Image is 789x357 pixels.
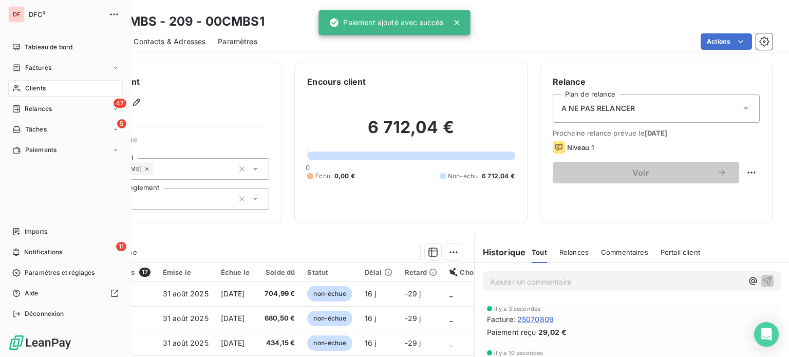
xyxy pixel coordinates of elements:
span: Niveau 1 [567,143,594,152]
span: Tout [532,248,547,256]
span: [DATE] [221,289,245,298]
span: non-échue [307,311,352,326]
span: non-échue [307,335,352,351]
span: -29 j [405,339,421,347]
div: Retard [405,268,438,276]
span: Relances [559,248,589,256]
span: Facture : [487,314,515,325]
span: 704,99 € [262,289,295,299]
span: _ [449,339,453,347]
div: Solde dû [262,268,295,276]
span: A NE PAS RELANCER [561,103,635,114]
span: Non-échu [448,172,478,181]
span: 6 712,04 € [482,172,515,181]
h6: Encours client [307,76,366,88]
div: Statut [307,268,352,276]
span: Factures [25,63,51,72]
input: Ajouter une valeur [153,164,161,174]
span: 31 août 2025 [163,314,209,323]
span: 47 [114,99,126,108]
span: Portail client [661,248,700,256]
span: -29 j [405,289,421,298]
span: Paiement reçu [487,327,536,337]
div: DF [8,6,25,23]
button: Voir [553,162,739,183]
span: _ [449,289,453,298]
span: -29 j [405,314,421,323]
span: _ [449,314,453,323]
span: 680,50 € [262,313,295,324]
span: 434,15 € [262,338,295,348]
span: Notifications [24,248,62,257]
span: Paramètres [218,36,257,47]
div: Open Intercom Messenger [754,322,779,347]
h3: SAS CMBS - 209 - 00CMBS1 [90,12,265,31]
h6: Historique [475,246,526,258]
h2: 6 712,04 € [307,117,514,148]
h6: Informations client [62,76,269,88]
span: Échu [315,172,330,181]
div: Échue le [221,268,250,276]
span: Paiements [25,145,57,155]
span: Voir [565,168,717,177]
h6: Relance [553,76,760,88]
div: Chorus Pro [449,268,497,276]
span: [DATE] [221,314,245,323]
span: DFC² [29,10,103,18]
span: [DATE] [221,339,245,347]
span: 17 [139,268,151,277]
span: Commentaires [601,248,648,256]
span: 16 j [365,314,377,323]
span: Tâches [25,125,47,134]
span: 31 août 2025 [163,339,209,347]
div: Délai [365,268,392,276]
span: Tableau de bord [25,43,72,52]
span: Contacts & Adresses [134,36,205,47]
span: non-échue [307,286,352,302]
span: Prochaine relance prévue le [553,129,760,137]
input: Ajouter une valeur [131,194,139,203]
div: Paiement ajouté avec succès [329,13,443,32]
span: 11 [116,242,126,251]
span: Relances [25,104,52,114]
span: 16 j [365,339,377,347]
span: Propriétés Client [83,136,269,150]
button: Actions [701,33,752,50]
span: 5 [117,119,126,128]
span: il y a 3 secondes [494,306,541,312]
span: Imports [25,227,47,236]
div: Émise le [163,268,209,276]
a: Aide [8,285,123,302]
span: 31 août 2025 [163,289,209,298]
span: 25070809 [517,314,554,325]
span: Déconnexion [25,309,64,318]
span: Clients [25,84,46,93]
span: Aide [25,289,39,298]
span: 16 j [365,289,377,298]
span: 29,02 € [538,327,567,337]
span: Paramètres et réglages [25,268,95,277]
span: il y a 10 secondes [494,350,543,356]
span: [DATE] [645,129,668,137]
img: Logo LeanPay [8,334,72,351]
span: 0,00 € [334,172,355,181]
span: 0 [306,163,310,172]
